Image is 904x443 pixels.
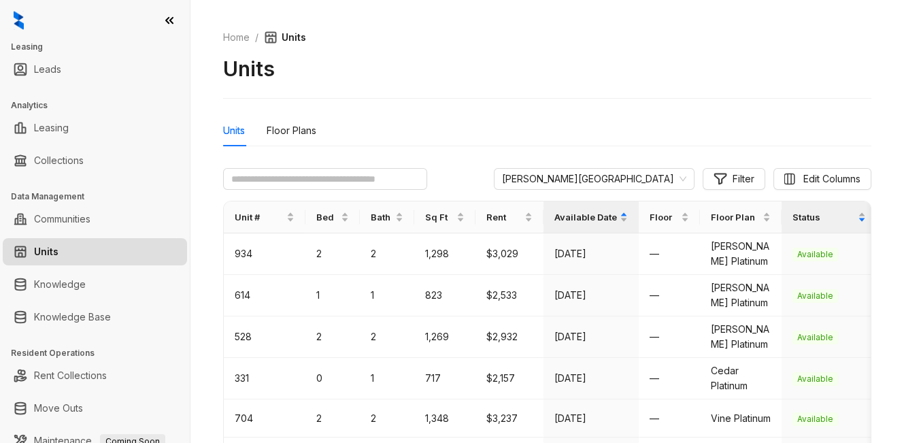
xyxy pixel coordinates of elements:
[11,191,190,203] h3: Data Management
[475,399,543,438] td: $3,237
[639,275,700,316] td: —
[34,114,69,142] a: Leasing
[305,201,360,233] th: Bed
[34,271,86,298] a: Knowledge
[360,358,414,399] td: 1
[224,275,305,316] td: 614
[711,365,748,391] span: Cedar Platinum
[475,316,543,358] td: $2,932
[543,358,639,399] td: [DATE]
[475,233,543,275] td: $3,029
[792,412,838,426] span: Available
[316,210,338,224] span: Bed
[360,399,414,438] td: 2
[700,201,782,233] th: Floor Plan
[360,316,414,358] td: 2
[414,358,475,399] td: 717
[305,233,360,275] td: 2
[3,238,187,265] li: Units
[34,238,58,265] a: Units
[3,147,187,174] li: Collections
[773,168,871,190] button: Edit Columns
[792,372,838,386] span: Available
[543,316,639,358] td: [DATE]
[3,362,187,389] li: Rent Collections
[305,358,360,399] td: 0
[639,201,700,233] th: Floor
[639,233,700,275] td: —
[3,206,187,233] li: Communities
[475,275,543,316] td: $2,533
[733,171,754,186] span: Filter
[543,399,639,438] td: [DATE]
[264,30,306,45] span: Units
[224,201,305,233] th: Unit #
[11,347,190,359] h3: Resident Operations
[224,316,305,358] td: 528
[235,210,284,224] span: Unit #
[224,358,305,399] td: 331
[34,147,84,174] a: Collections
[650,210,678,224] span: Floor
[494,168,694,190] div: Change Community
[220,30,252,45] a: Home
[224,233,305,275] td: 934
[543,233,639,275] td: [DATE]
[792,248,838,261] span: Available
[502,169,686,189] span: Change Community
[34,206,90,233] a: Communities
[475,358,543,399] td: $2,157
[11,99,190,112] h3: Analytics
[360,233,414,275] td: 2
[371,210,392,224] span: Bath
[711,412,771,424] span: Vine Platinum
[3,303,187,331] li: Knowledge Base
[792,289,838,303] span: Available
[703,168,765,190] button: Filter
[34,395,83,422] a: Move Outs
[267,123,316,138] div: Floor Plans
[543,275,639,316] td: [DATE]
[475,201,543,233] th: Rent
[3,56,187,83] li: Leads
[639,316,700,358] td: —
[414,233,475,275] td: 1,298
[305,399,360,438] td: 2
[34,303,111,331] a: Knowledge Base
[360,201,414,233] th: Bath
[792,331,838,344] span: Available
[34,56,61,83] a: Leads
[425,210,454,224] span: Sq Ft
[803,171,860,186] span: Edit Columns
[360,275,414,316] td: 1
[414,275,475,316] td: 823
[711,282,769,308] span: [PERSON_NAME] Platinum
[486,210,522,224] span: Rent
[255,30,258,45] li: /
[223,123,245,138] div: Units
[711,323,769,350] span: [PERSON_NAME] Platinum
[414,201,475,233] th: Sq Ft
[639,358,700,399] td: —
[3,271,187,298] li: Knowledge
[711,210,760,224] span: Floor Plan
[414,399,475,438] td: 1,348
[11,41,190,53] h3: Leasing
[711,240,769,267] span: [PERSON_NAME] Platinum
[792,210,855,224] span: Status
[224,399,305,438] td: 704
[34,362,107,389] a: Rent Collections
[414,316,475,358] td: 1,269
[305,316,360,358] td: 2
[223,56,275,82] h2: Units
[639,399,700,438] td: —
[3,114,187,142] li: Leasing
[14,11,24,30] img: logo
[554,210,617,224] span: Available Date
[3,395,187,422] li: Move Outs
[305,275,360,316] td: 1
